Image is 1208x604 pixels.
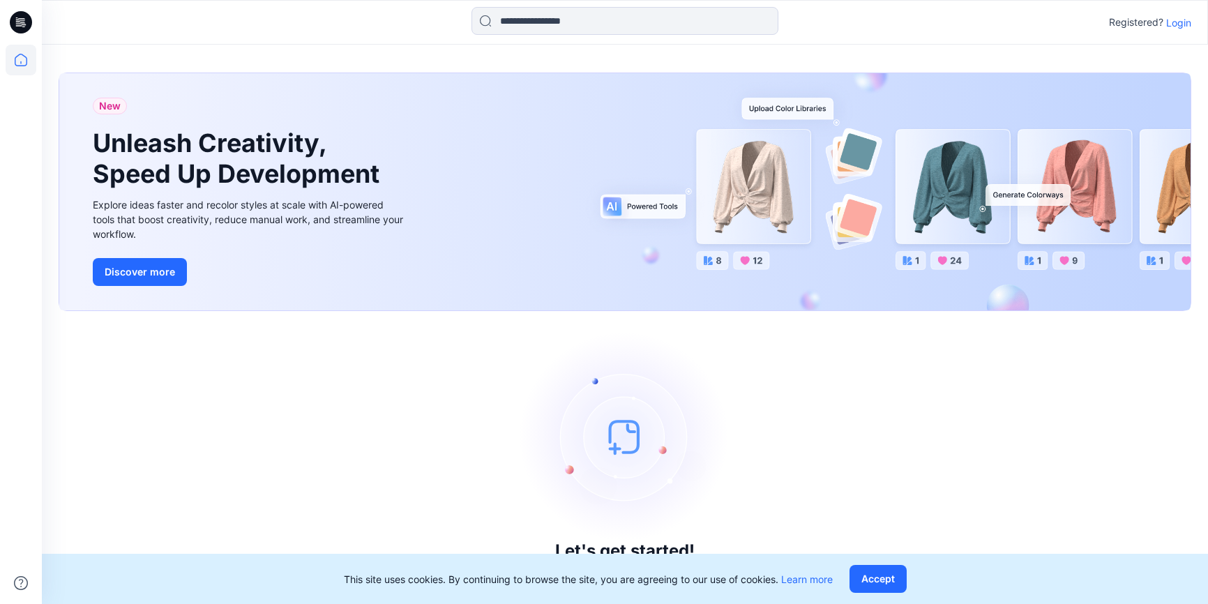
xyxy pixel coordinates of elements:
img: empty-state-image.svg [520,332,730,541]
a: Learn more [781,573,833,585]
button: Discover more [93,258,187,286]
button: Accept [850,565,907,593]
p: Registered? [1109,14,1163,31]
a: Discover more [93,258,407,286]
h3: Let's get started! [555,541,695,561]
div: Explore ideas faster and recolor styles at scale with AI-powered tools that boost creativity, red... [93,197,407,241]
p: This site uses cookies. By continuing to browse the site, you are agreeing to our use of cookies. [344,572,833,587]
span: New [99,98,121,114]
p: Login [1166,15,1191,30]
h1: Unleash Creativity, Speed Up Development [93,128,386,188]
